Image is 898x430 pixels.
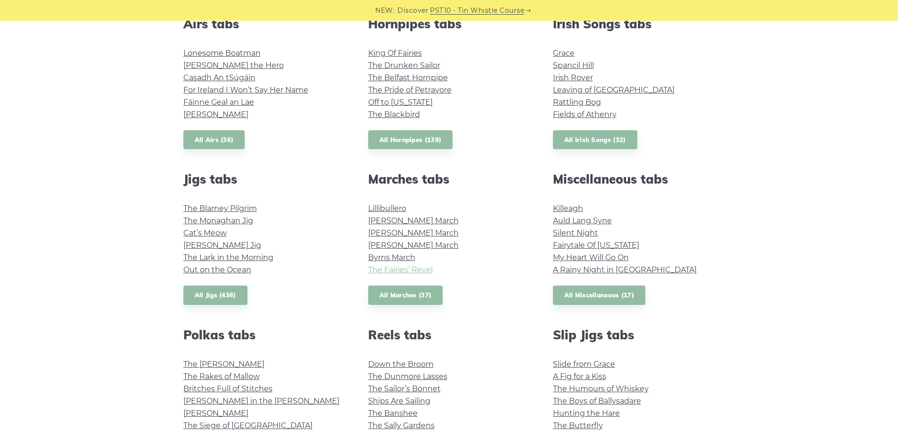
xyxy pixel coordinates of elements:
h2: Irish Songs tabs [553,17,715,31]
h2: Hornpipes tabs [368,17,530,31]
a: The Fairies’ Revel [368,265,433,274]
a: All Miscellaneous (17) [553,286,646,305]
a: Fáinne Geal an Lae [183,98,254,107]
a: The Dunmore Lasses [368,372,447,381]
a: Lonesome Boatman [183,49,261,58]
a: The Sailor’s Bonnet [368,384,441,393]
a: The Blarney Pilgrim [183,204,257,213]
h2: Airs tabs [183,17,346,31]
h2: Slip Jigs tabs [553,328,715,342]
a: The Sally Gardens [368,421,435,430]
a: Fairytale Of [US_STATE] [553,241,639,250]
a: Fields of Athenry [553,110,617,119]
a: Casadh An tSúgáin [183,73,255,82]
a: The Rakes of Mallow [183,372,260,381]
a: The Butterfly [553,421,603,430]
a: PST10 - Tin Whistle Course [430,5,524,16]
a: [PERSON_NAME] Jig [183,241,261,250]
a: All Marches (37) [368,286,443,305]
a: [PERSON_NAME] the Hero [183,61,284,70]
a: Grace [553,49,575,58]
a: All Irish Songs (32) [553,130,637,150]
a: Byrns March [368,253,415,262]
a: All Hornpipes (139) [368,130,453,150]
a: King Of Fairies [368,49,422,58]
a: For Ireland I Won’t Say Her Name [183,85,308,94]
a: The Monaghan Jig [183,216,253,225]
a: The Drunken Sailor [368,61,440,70]
a: Cat’s Meow [183,228,227,237]
a: [PERSON_NAME] [183,110,248,119]
a: [PERSON_NAME] March [368,216,459,225]
a: [PERSON_NAME] [183,409,248,418]
a: The Lark in the Morning [183,253,273,262]
a: A Fig for a Kiss [553,372,606,381]
a: The [PERSON_NAME] [183,360,264,369]
a: [PERSON_NAME] in the [PERSON_NAME] [183,396,339,405]
h2: Jigs tabs [183,172,346,186]
a: Rattling Bog [553,98,601,107]
span: NEW: [375,5,395,16]
a: The Boys of Ballysadare [553,396,641,405]
a: Ships Are Sailing [368,396,430,405]
a: The Belfast Hornpipe [368,73,448,82]
a: Irish Rover [553,73,593,82]
h2: Polkas tabs [183,328,346,342]
h2: Marches tabs [368,172,530,186]
a: Auld Lang Syne [553,216,612,225]
a: Spancil Hill [553,61,594,70]
a: Out on the Ocean [183,265,251,274]
a: Britches Full of Stitches [183,384,272,393]
a: Silent Night [553,228,598,237]
a: Off to [US_STATE] [368,98,433,107]
a: My Heart Will Go On [553,253,629,262]
a: Hunting the Hare [553,409,620,418]
a: Killeagh [553,204,583,213]
a: All Jigs (436) [183,286,247,305]
a: The Pride of Petravore [368,85,452,94]
a: The Siege of [GEOGRAPHIC_DATA] [183,421,313,430]
a: The Humours of Whiskey [553,384,649,393]
a: [PERSON_NAME] March [368,228,459,237]
span: Discover [397,5,428,16]
a: Down the Broom [368,360,434,369]
h2: Reels tabs [368,328,530,342]
a: The Banshee [368,409,418,418]
a: Slide from Grace [553,360,615,369]
a: All Airs (36) [183,130,245,150]
a: The Blackbird [368,110,420,119]
h2: Miscellaneous tabs [553,172,715,186]
a: Leaving of [GEOGRAPHIC_DATA] [553,85,675,94]
a: Lillibullero [368,204,406,213]
a: [PERSON_NAME] March [368,241,459,250]
a: A Rainy Night in [GEOGRAPHIC_DATA] [553,265,697,274]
